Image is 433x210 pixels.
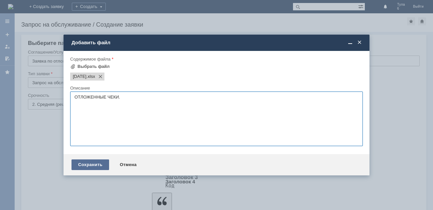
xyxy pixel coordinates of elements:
[72,40,363,46] div: Добавить файл
[70,57,361,61] div: Содержимое файла
[356,40,363,46] span: Закрыть
[3,3,97,13] div: добрый вечер.просьба удалить отл чеки во вложении
[70,86,361,90] div: Описание
[347,40,354,46] span: Свернуть (Ctrl + M)
[86,74,95,79] span: 26.08.2025.xlsx
[77,64,110,69] div: Выбрать файл
[73,74,86,79] span: 26.08.2025.xlsx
